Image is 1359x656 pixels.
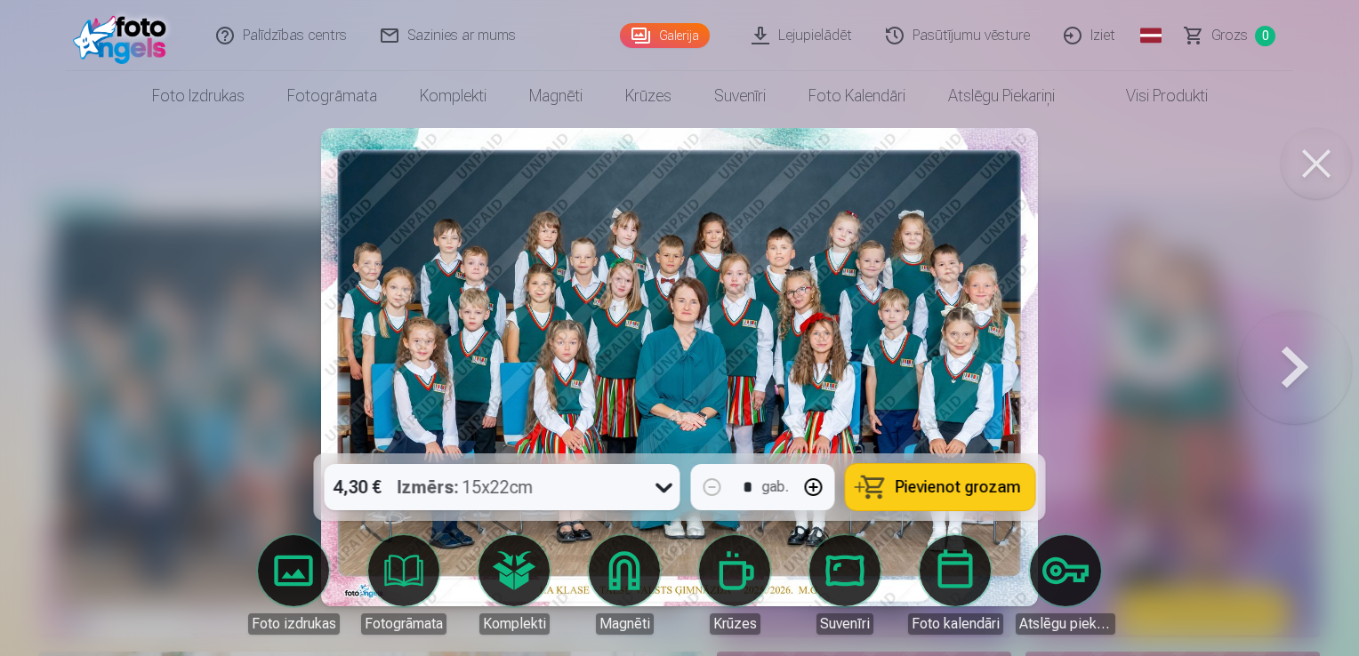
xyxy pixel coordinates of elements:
a: Foto izdrukas [244,535,343,635]
a: Suvenīri [795,535,895,635]
a: Suvenīri [693,71,787,121]
div: Komplekti [479,613,550,635]
span: Grozs [1211,25,1248,46]
div: Foto kalendāri [908,613,1003,635]
a: Komplekti [464,535,564,635]
a: Atslēgu piekariņi [1016,535,1115,635]
a: Foto izdrukas [131,71,266,121]
a: Fotogrāmata [354,535,454,635]
div: Suvenīri [816,613,873,635]
button: Pievienot grozam [846,464,1035,510]
a: Magnēti [508,71,604,121]
a: Krūzes [604,71,693,121]
div: 15x22cm [398,464,534,510]
div: gab. [762,476,789,498]
strong: Izmērs : [398,475,459,500]
span: Pievienot grozam [896,479,1021,495]
div: Magnēti [596,613,654,635]
span: 0 [1255,26,1275,46]
a: Fotogrāmata [266,71,398,121]
a: Foto kalendāri [905,535,1005,635]
a: Foto kalendāri [787,71,927,121]
img: /fa1 [73,7,175,64]
div: Fotogrāmata [361,613,446,635]
div: Krūzes [710,613,760,635]
a: Krūzes [685,535,784,635]
div: 4,30 € [325,464,390,510]
a: Atslēgu piekariņi [927,71,1076,121]
a: Visi produkti [1076,71,1229,121]
div: Atslēgu piekariņi [1016,613,1115,635]
a: Komplekti [398,71,508,121]
div: Foto izdrukas [248,613,340,635]
a: Galerija [620,23,710,48]
a: Magnēti [575,535,674,635]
